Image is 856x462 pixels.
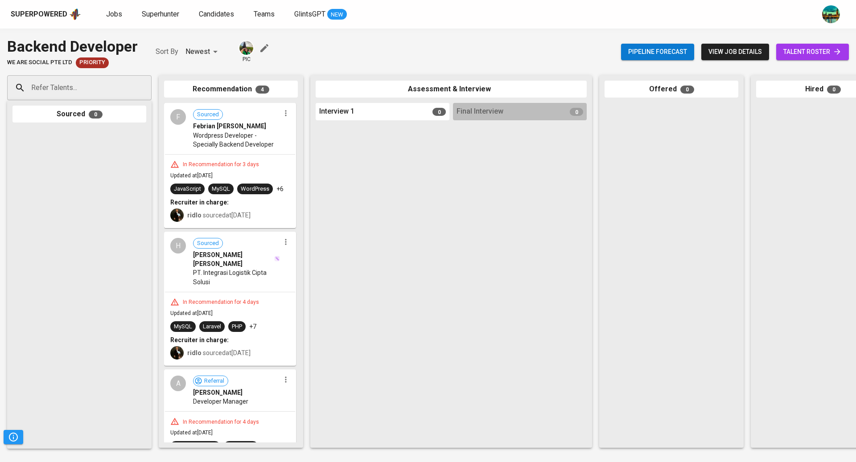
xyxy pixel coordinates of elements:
span: 0 [827,86,841,94]
span: 4 [255,86,269,94]
span: Referral [201,377,228,385]
div: Backend Developer [7,36,138,57]
span: GlintsGPT [294,10,325,18]
button: view job details [701,44,769,60]
a: GlintsGPT NEW [294,9,347,20]
span: 0 [89,110,103,119]
span: 0 [570,108,583,116]
div: Assessment & Interview [316,81,587,98]
a: Teams [254,9,276,20]
span: Updated at [DATE] [170,429,213,436]
span: Updated at [DATE] [170,310,213,316]
span: Febrian [PERSON_NAME] [193,122,266,131]
span: Sourced [193,239,222,248]
span: 0 [680,86,694,94]
a: talent roster [776,44,849,60]
span: 0 [432,108,446,116]
p: +7 [249,322,256,331]
img: ridlo@glints.com [170,209,184,222]
div: In Recommendation for 4 days [179,418,263,426]
div: Superpowered [11,9,67,20]
span: NEW [327,10,347,19]
div: F [170,109,186,125]
span: Updated at [DATE] [170,172,213,179]
div: JavaScript [174,185,201,193]
span: Superhunter [142,10,179,18]
div: WordPress [241,185,269,193]
p: Sort By [156,46,178,57]
b: ridlo [187,212,202,219]
span: Interview 1 [319,106,354,117]
div: PHP [232,323,242,331]
a: Candidates [199,9,236,20]
a: Superpoweredapp logo [11,8,81,21]
div: In Recommendation for 3 days [179,161,263,168]
div: Newest [185,44,221,60]
img: a5d44b89-0c59-4c54-99d0-a63b29d42bd3.jpg [822,5,840,23]
a: Jobs [106,9,124,20]
img: eva@glints.com [239,41,253,55]
span: sourced at [DATE] [187,212,251,219]
div: Sourced [12,106,146,123]
button: Pipeline Triggers [4,430,23,444]
span: view job details [708,46,762,57]
span: Jobs [106,10,122,18]
div: H [170,238,186,253]
div: Recommendation [164,81,298,98]
div: MySQL [212,185,230,193]
span: Teams [254,10,275,18]
span: Pipeline forecast [628,46,687,57]
img: app logo [69,8,81,21]
p: +6 [276,184,284,193]
span: We Are Social Pte Ltd [7,58,72,67]
img: ridlo@glints.com [170,346,184,360]
div: HSourced[PERSON_NAME] [PERSON_NAME]PT. Integrasi Logistik Cipta SolusiIn Recommendation for 4 day... [164,232,296,366]
b: Recruiter in charge: [170,336,229,343]
a: Superhunter [142,9,181,20]
span: [PERSON_NAME] [PERSON_NAME] [193,250,273,268]
div: MySQL [174,323,192,331]
div: FSourcedFebrian [PERSON_NAME]Wordpress Developer - Specially Backend DeveloperIn Recommendation f... [164,103,296,228]
span: talent roster [783,46,842,57]
div: New Job received from Demand Team [76,57,109,68]
span: Final Interview [457,106,503,117]
span: Priority [76,58,109,67]
div: In Recommendation for 4 days [179,298,263,306]
span: [PERSON_NAME] [193,388,243,397]
img: magic_wand.svg [274,256,280,262]
b: ridlo [187,349,202,356]
span: PT. Integrasi Logistik Cipta Solusi [193,268,280,286]
div: Offered [605,81,738,98]
button: Pipeline forecast [621,44,694,60]
span: sourced at [DATE] [187,349,251,356]
span: Sourced [193,110,222,119]
div: pic [239,40,254,63]
button: Open [147,87,148,89]
span: Candidates [199,10,234,18]
span: Wordpress Developer - Specially Backend Developer [193,131,280,149]
div: Laravel [203,323,221,331]
p: Newest [185,46,210,57]
b: Recruiter in charge: [170,199,229,206]
span: Developer Manager [193,397,248,406]
div: A [170,376,186,391]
